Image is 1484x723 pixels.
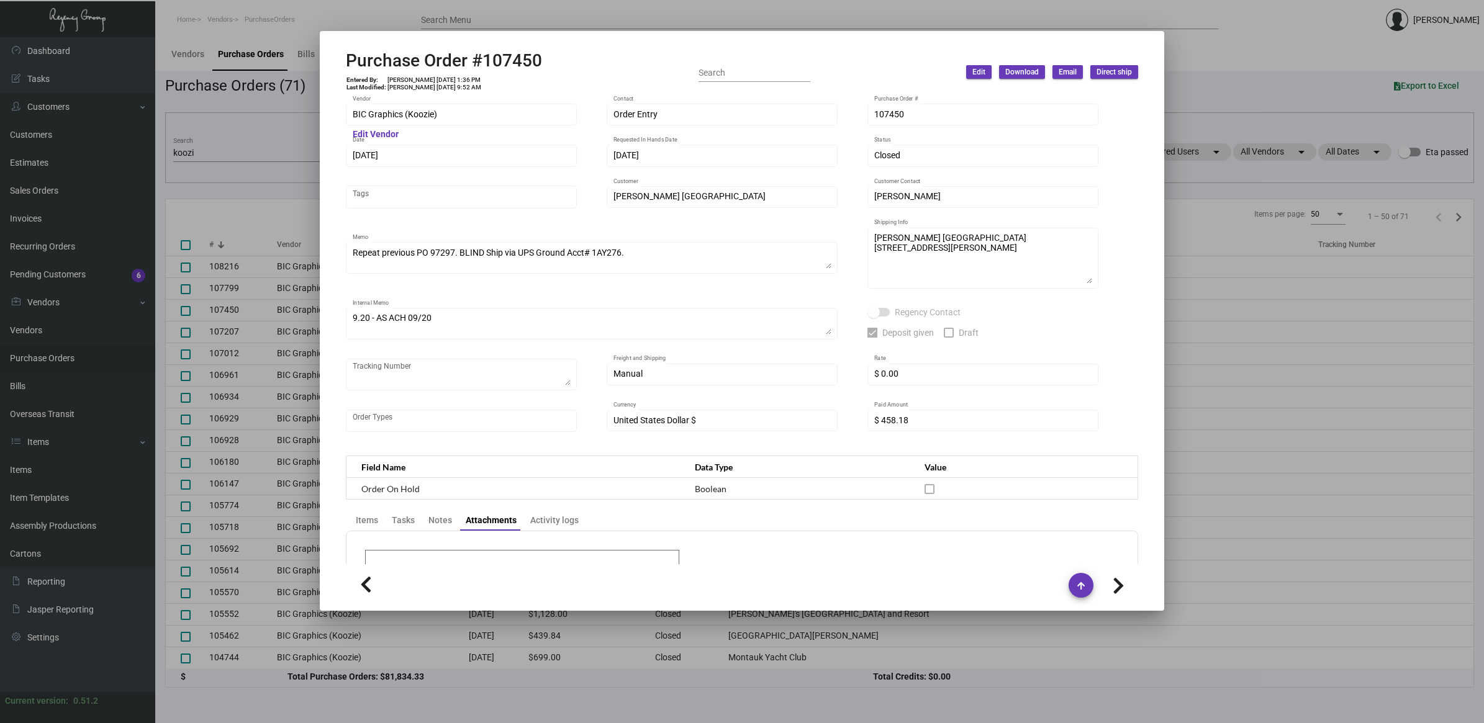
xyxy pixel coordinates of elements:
div: 0.51.2 [73,694,98,707]
button: Download [999,65,1045,79]
span: Deposit given [882,325,934,340]
span: Boolean [695,483,726,494]
div: Items [356,514,378,527]
th: Field Name [346,456,683,478]
span: Edit [972,67,985,78]
td: Entered By: [346,76,387,84]
mat-hint: Edit Vendor [353,130,399,140]
td: [PERSON_NAME] [DATE] 9:52 AM [387,84,482,91]
span: Regency Contact [895,305,961,320]
button: Edit [966,65,992,79]
span: Order On Hold [361,483,420,494]
span: Download [1005,67,1039,78]
div: Tasks [392,514,415,527]
span: Closed [874,150,900,160]
td: [PERSON_NAME] [DATE] 1:36 PM [387,76,482,84]
div: Current version: [5,694,68,707]
span: Draft [959,325,979,340]
span: Manual [613,369,643,379]
h2: Purchase Order #107450 [346,50,542,71]
span: Email [1059,67,1077,78]
span: Direct ship [1097,67,1132,78]
div: Attachments [466,514,517,527]
button: Direct ship [1090,65,1138,79]
button: Email [1052,65,1083,79]
div: Activity logs [530,514,579,527]
th: Data Type [682,456,912,478]
td: Last Modified: [346,84,387,91]
div: Notes [428,514,452,527]
th: Value [912,456,1138,478]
